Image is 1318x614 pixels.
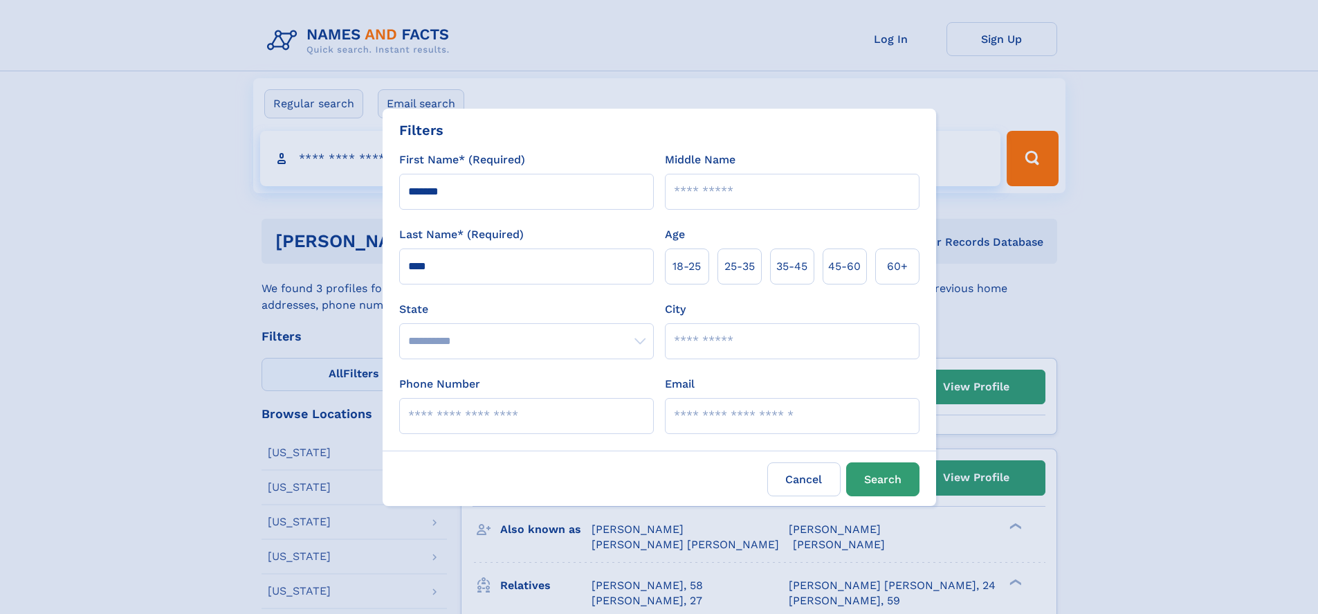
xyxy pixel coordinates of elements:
[846,462,919,496] button: Search
[828,258,861,275] span: 45‑60
[665,226,685,243] label: Age
[399,301,654,318] label: State
[665,376,695,392] label: Email
[399,226,524,243] label: Last Name* (Required)
[665,301,686,318] label: City
[672,258,701,275] span: 18‑25
[399,120,443,141] div: Filters
[399,152,525,168] label: First Name* (Required)
[665,152,735,168] label: Middle Name
[399,376,480,392] label: Phone Number
[776,258,807,275] span: 35‑45
[887,258,908,275] span: 60+
[767,462,841,496] label: Cancel
[724,258,755,275] span: 25‑35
